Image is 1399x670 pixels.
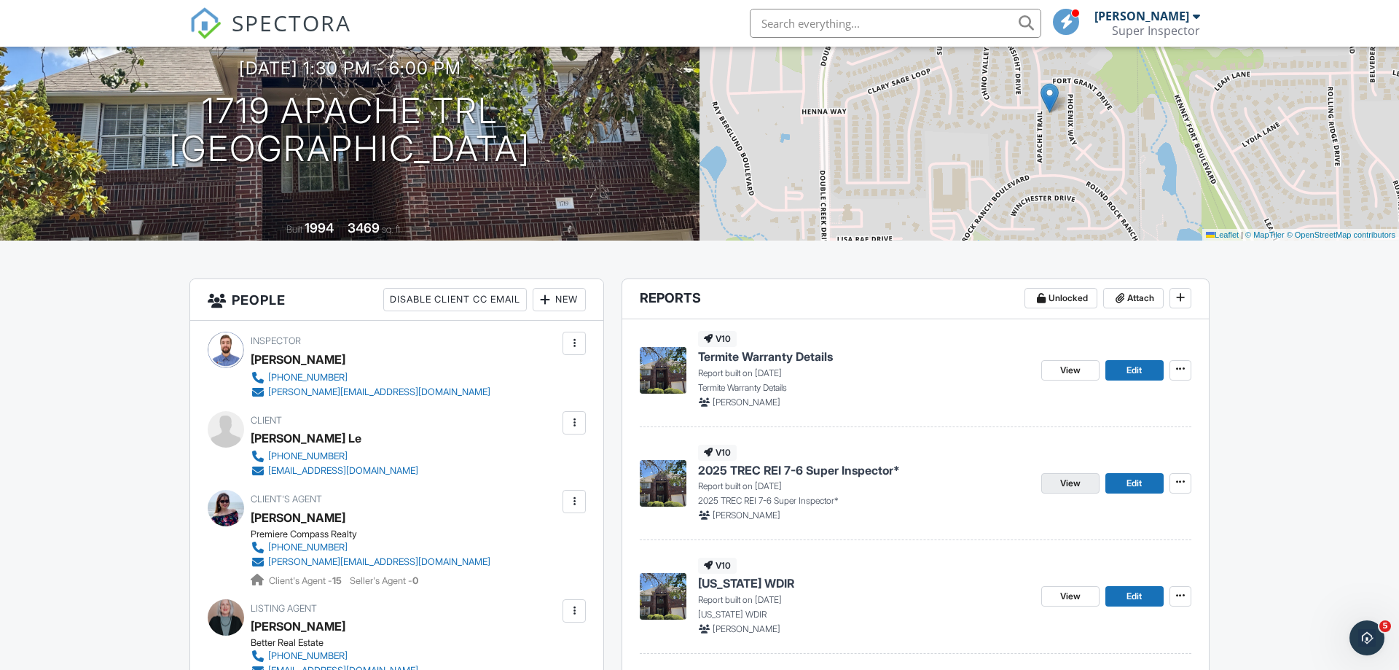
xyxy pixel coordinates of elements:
[251,415,282,426] span: Client
[169,92,530,169] h1: 1719 Apache Trl [GEOGRAPHIC_DATA]
[268,372,348,383] div: [PHONE_NUMBER]
[268,650,348,662] div: [PHONE_NUMBER]
[1241,230,1243,239] span: |
[251,449,418,464] a: [PHONE_NUMBER]
[269,575,344,586] span: Client's Agent -
[251,335,301,346] span: Inspector
[251,649,490,663] a: [PHONE_NUMBER]
[251,637,502,649] div: Better Real Estate
[239,58,461,78] h3: [DATE] 1:30 pm - 6:00 pm
[251,540,490,555] a: [PHONE_NUMBER]
[305,220,334,235] div: 1994
[251,385,490,400] a: [PERSON_NAME][EMAIL_ADDRESS][DOMAIN_NAME]
[1041,83,1059,113] img: Marker
[383,288,527,311] div: Disable Client CC Email
[332,575,342,586] strong: 15
[251,603,317,614] span: Listing Agent
[268,465,418,477] div: [EMAIL_ADDRESS][DOMAIN_NAME]
[232,7,351,38] span: SPECTORA
[251,348,345,370] div: [PERSON_NAME]
[382,224,402,235] span: sq. ft.
[750,9,1041,38] input: Search everything...
[190,279,603,321] h3: People
[1112,23,1200,38] div: Super Inspector
[1206,230,1239,239] a: Leaflet
[286,224,302,235] span: Built
[350,575,418,586] span: Seller's Agent -
[1094,9,1189,23] div: [PERSON_NAME]
[268,556,490,568] div: [PERSON_NAME][EMAIL_ADDRESS][DOMAIN_NAME]
[251,494,322,505] span: Client's Agent
[533,288,586,311] div: New
[1349,620,1384,655] iframe: Intercom live chat
[251,370,490,385] a: [PHONE_NUMBER]
[1245,230,1285,239] a: © MapTiler
[268,386,490,398] div: [PERSON_NAME][EMAIL_ADDRESS][DOMAIN_NAME]
[251,529,502,540] div: Premiere Compass Realty
[412,575,418,586] strong: 0
[189,20,351,50] a: SPECTORA
[268,542,348,553] div: [PHONE_NUMBER]
[268,451,348,462] div: [PHONE_NUMBER]
[251,507,345,529] div: [PERSON_NAME]
[1287,230,1395,239] a: © OpenStreetMap contributors
[251,464,418,478] a: [EMAIL_ADDRESS][DOMAIN_NAME]
[348,220,380,235] div: 3469
[1379,620,1391,632] span: 5
[251,555,490,569] a: [PERSON_NAME][EMAIL_ADDRESS][DOMAIN_NAME]
[189,7,222,39] img: The Best Home Inspection Software - Spectora
[251,615,345,637] div: [PERSON_NAME]
[251,427,361,449] div: [PERSON_NAME] Le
